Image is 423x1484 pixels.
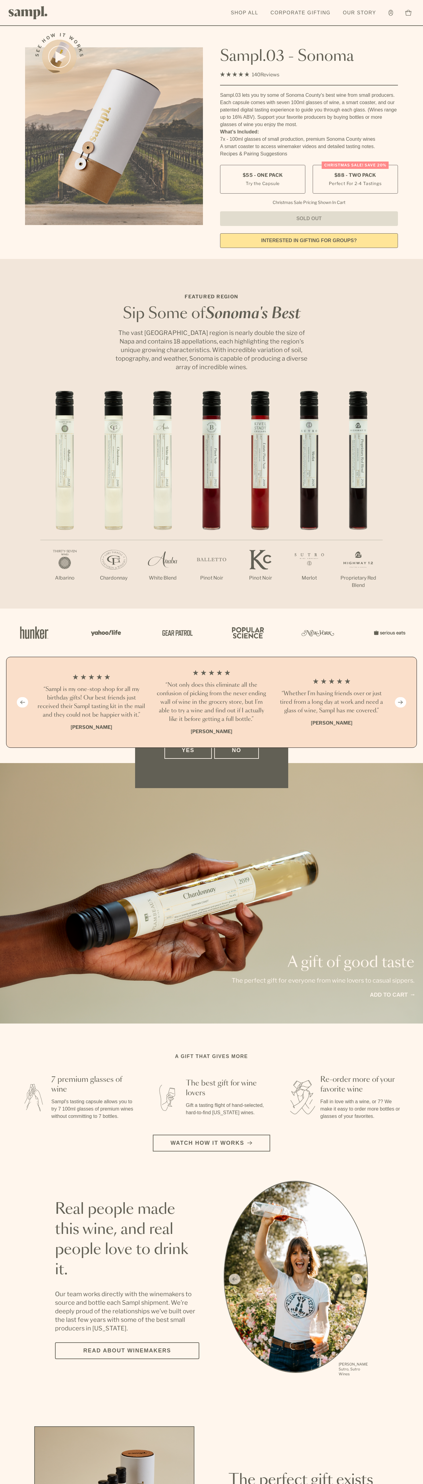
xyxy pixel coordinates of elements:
h3: “Sampl is my one-stop shop for all my birthday gifts! Our best friends just received their Sampl ... [36,685,147,719]
li: 1 / 4 [36,669,147,735]
img: Sampl logo [9,6,48,19]
b: [PERSON_NAME] [71,724,112,730]
button: Next slide [395,697,406,707]
li: 5 / 7 [236,391,285,601]
li: 7 / 7 [334,391,383,609]
p: Pinot Noir [236,574,285,582]
a: Our Story [340,6,379,20]
button: Sold Out [220,211,398,226]
button: Previous slide [17,697,28,707]
small: Perfect For 2-4 Tastings [329,180,381,187]
p: Pinot Noir [187,574,236,582]
button: Yes [164,742,212,759]
b: [PERSON_NAME] [191,729,232,734]
img: Sampl.03 - Sonoma [25,47,203,225]
li: 3 / 7 [138,391,187,601]
a: Corporate Gifting [267,6,334,20]
li: 6 / 7 [285,391,334,601]
a: Shop All [228,6,261,20]
p: Merlot [285,574,334,582]
small: Try the Capsule [246,180,280,187]
button: See how it works [42,40,76,74]
li: 4 / 7 [187,391,236,601]
h3: “Not only does this eliminate all the confusion of picking from the never ending wall of wine in ... [156,681,267,724]
div: Christmas SALE! Save 20% [322,162,389,169]
div: 140Reviews [220,71,279,79]
div: slide 1 [224,1181,368,1377]
p: Proprietary Red Blend [334,574,383,589]
li: 1 / 7 [40,391,89,601]
span: $55 - One Pack [243,172,283,179]
li: 2 / 7 [89,391,138,601]
h3: “Whether I'm having friends over or just tired from a long day at work and need a glass of wine, ... [276,689,387,715]
p: Albarino [40,574,89,582]
a: Add to cart [370,991,414,999]
p: [PERSON_NAME] Sutro, Sutro Wines [339,1362,368,1377]
b: [PERSON_NAME] [311,720,352,726]
button: No [214,742,259,759]
p: A gift of good taste [232,955,414,970]
p: The perfect gift for everyone from wine lovers to casual sippers. [232,976,414,985]
ul: carousel [224,1181,368,1377]
p: White Blend [138,574,187,582]
li: 3 / 4 [276,669,387,735]
span: $88 - Two Pack [334,172,376,179]
li: 2 / 4 [156,669,267,735]
p: Chardonnay [89,574,138,582]
a: interested in gifting for groups? [220,233,398,248]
